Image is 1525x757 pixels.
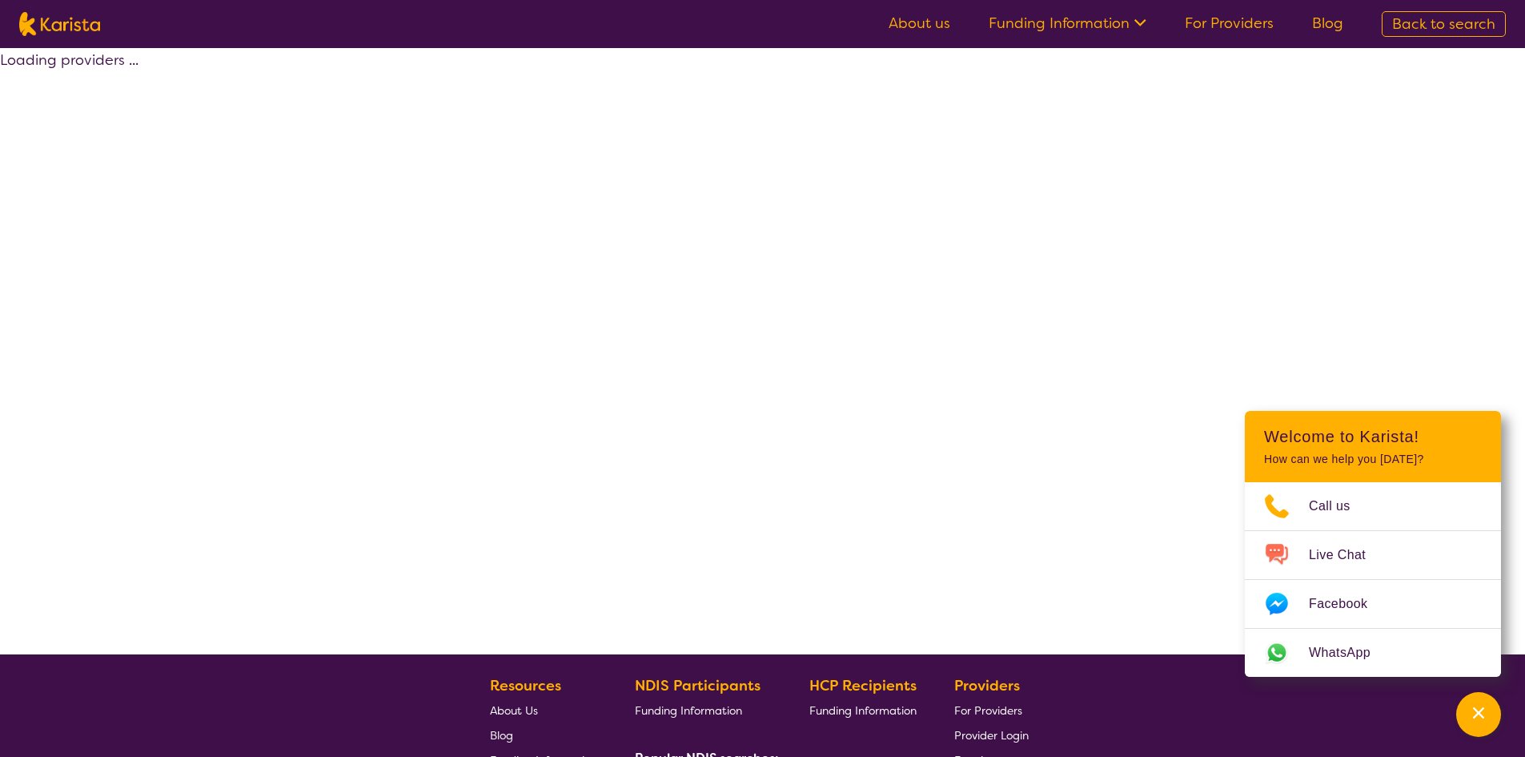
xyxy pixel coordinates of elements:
a: Funding Information [989,14,1146,33]
h2: Welcome to Karista! [1264,427,1482,446]
b: Resources [490,676,561,695]
span: About Us [490,703,538,718]
a: For Providers [954,698,1029,723]
button: Channel Menu [1456,692,1501,737]
a: Funding Information [809,698,917,723]
span: WhatsApp [1309,641,1390,665]
img: Karista logo [19,12,100,36]
a: Web link opens in a new tab. [1245,629,1501,677]
span: Provider Login [954,728,1029,743]
a: Provider Login [954,723,1029,747]
span: Call us [1309,494,1370,518]
b: HCP Recipients [809,676,917,695]
a: Blog [490,723,597,747]
span: Back to search [1392,14,1495,34]
span: Live Chat [1309,543,1385,567]
div: Channel Menu [1245,411,1501,677]
span: Funding Information [635,703,742,718]
span: For Providers [954,703,1022,718]
ul: Choose channel [1245,482,1501,677]
a: Funding Information [635,698,773,723]
span: Blog [490,728,513,743]
a: About Us [490,698,597,723]
a: For Providers [1185,14,1274,33]
a: Blog [1312,14,1343,33]
a: About us [889,14,950,33]
p: How can we help you [DATE]? [1264,453,1482,466]
span: Facebook [1309,592,1387,616]
b: NDIS Participants [635,676,760,695]
span: Funding Information [809,703,917,718]
b: Providers [954,676,1020,695]
a: Back to search [1382,11,1506,37]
